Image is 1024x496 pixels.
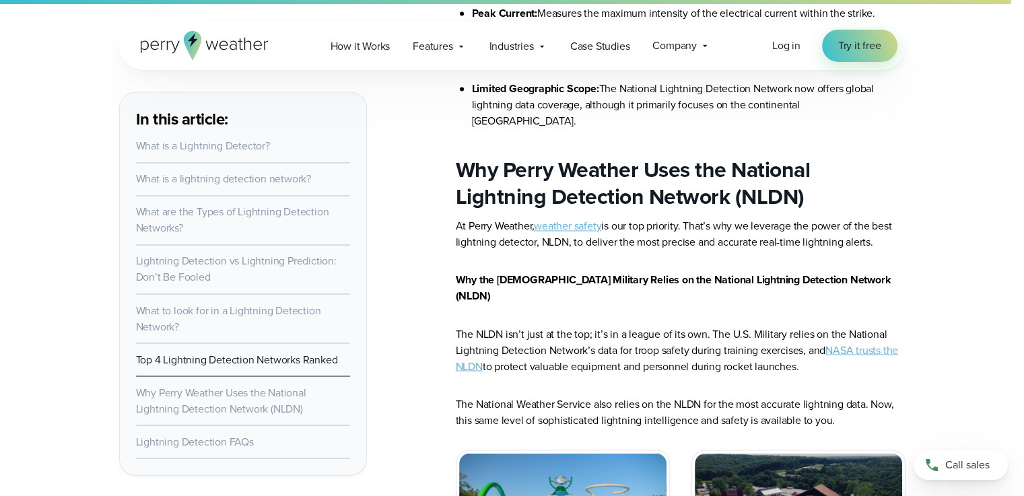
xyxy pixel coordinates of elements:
a: Try it free [822,30,897,62]
a: Lightning Detection FAQs [136,433,254,449]
h2: Why Perry Weather Uses the National Lightning Detection Network (NLDN) [456,156,906,210]
p: The NLDN isn’t just at the top; it’s in a league of its own. The U.S. Military relies on the Nati... [456,326,906,374]
strong: Peak Current: [472,5,537,21]
a: Log in [772,38,800,54]
a: NASA trusts the NLDN [456,342,899,374]
a: Case Studies [559,32,642,60]
span: Log in [772,38,800,53]
a: Top 4 Lightning Detection Networks Ranked [136,351,338,367]
a: What is a lightning detection network? [136,171,311,186]
p: The National Weather Service also relies on the NLDN for the most accurate lightning data. Now, t... [456,396,906,428]
span: Try it free [838,38,881,54]
span: Features [413,38,452,55]
a: Why Perry Weather Uses the National Lightning Detection Network (NLDN) [136,384,306,416]
a: How it Works [319,32,402,60]
span: Industries [489,38,534,55]
span: Call sales [945,457,990,473]
strong: Limited Geographic Scope: [472,81,599,96]
strong: Why the [DEMOGRAPHIC_DATA] Military Relies on the National Lightning Detection Network (NLDN) [456,272,891,304]
a: weather safety [534,218,601,234]
span: How it Works [331,38,390,55]
a: Lightning Detection vs Lightning Prediction: Don’t Be Fooled [136,253,337,285]
a: What to look for in a Lightning Detection Network? [136,302,321,334]
a: Call sales [914,450,1008,480]
p: At Perry Weather, is our top priority. That’s why we leverage the power of the best lightning det... [456,218,906,250]
li: The National Lightning Detection Network now offers global lightning data coverage, although it p... [472,81,906,129]
h3: In this article: [136,108,350,130]
li: Measures the maximum intensity of the electrical current within the strike. [472,5,906,22]
span: Company [652,38,697,54]
span: Case Studies [570,38,630,55]
a: What are the Types of Lightning Detection Networks? [136,204,329,236]
a: What is a Lightning Detector? [136,138,270,153]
